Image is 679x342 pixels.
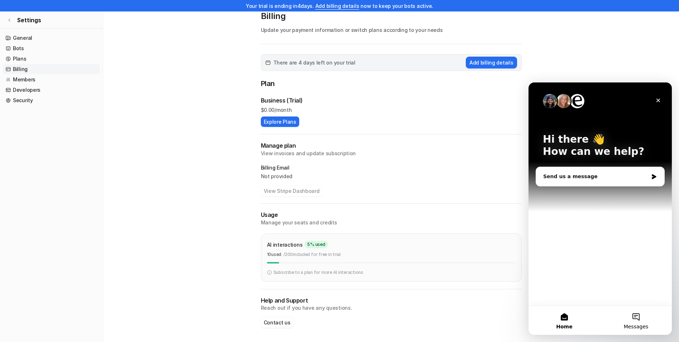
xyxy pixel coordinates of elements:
[261,173,522,180] p: Not provided
[17,16,41,24] span: Settings
[273,269,363,276] p: Subscribe to a plan for more AI interactions
[267,251,282,258] p: 10 used
[466,57,517,68] button: Add billing details
[273,59,355,66] span: There are 4 days left on your trial
[261,117,299,127] button: Explore Plans
[3,85,100,95] a: Developers
[3,64,100,74] a: Billing
[261,142,522,150] h2: Manage plan
[3,75,100,85] a: Members
[261,317,293,328] button: Contact us
[261,164,522,171] p: Billing Email
[261,304,522,312] p: Reach out if you have any questions.
[315,3,359,9] a: Add billing details
[3,54,100,64] a: Plans
[283,251,341,258] p: / 200 included for free in trial
[261,186,322,196] button: View Stripe Dashboard
[261,96,303,105] p: Business (Trial)
[3,33,100,43] a: General
[261,10,522,22] p: Billing
[261,150,522,157] p: View invoices and update subscription
[3,95,100,105] a: Security
[261,296,522,305] p: Help and Support
[305,241,327,248] span: 5 % used
[266,60,271,65] img: calender-icon.svg
[261,106,522,114] p: $ 0.00/month
[261,219,522,226] p: Manage your seats and credits
[261,78,522,90] p: Plan
[261,211,522,219] p: Usage
[261,26,522,34] p: Update your payment information or switch plans according to your needs
[3,43,100,53] a: Bots
[529,82,672,335] iframe: Intercom live chat
[267,241,303,248] p: AI interactions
